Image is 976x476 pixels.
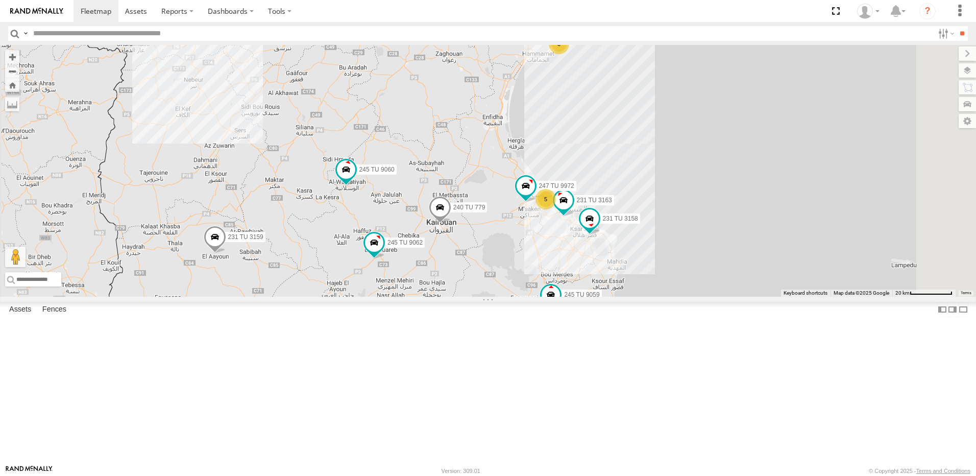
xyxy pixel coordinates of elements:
button: Drag Pegman onto the map to open Street View [5,247,26,267]
label: Dock Summary Table to the Left [937,302,947,317]
label: Search Filter Options [934,26,956,41]
a: Visit our Website [6,466,53,476]
button: Zoom Home [5,78,19,92]
button: Zoom out [5,64,19,78]
label: Assets [4,302,36,317]
span: 245 TU 9060 [359,166,395,173]
label: Measure [5,97,19,111]
span: 247 TU 9972 [539,182,574,189]
button: Zoom in [5,50,19,64]
label: Dock Summary Table to the Right [947,302,958,317]
div: Nejah Benkhalifa [853,4,883,19]
button: Map Scale: 20 km per 80 pixels [892,290,956,297]
span: 245 TU 9062 [387,239,423,246]
button: Keyboard shortcuts [784,290,827,297]
span: Map data ©2025 Google [834,290,889,296]
span: 231 TU 3158 [603,215,638,222]
span: 20 km [895,290,910,296]
a: Terms and Conditions [916,468,970,474]
span: 231 TU 3163 [577,196,612,203]
div: © Copyright 2025 - [869,468,970,474]
img: rand-logo.svg [10,8,63,15]
div: 5 [535,189,556,209]
div: 3 [549,34,569,54]
span: 240 TU 779 [453,204,485,211]
div: Version: 309.01 [442,468,480,474]
span: 245 TU 9059 [564,291,599,298]
label: Hide Summary Table [958,302,968,317]
a: Terms (opens in new tab) [961,291,971,295]
label: Map Settings [959,114,976,128]
label: Search Query [21,26,30,41]
label: Fences [37,302,71,317]
span: 231 TU 3159 [228,233,263,241]
i: ? [919,3,936,19]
